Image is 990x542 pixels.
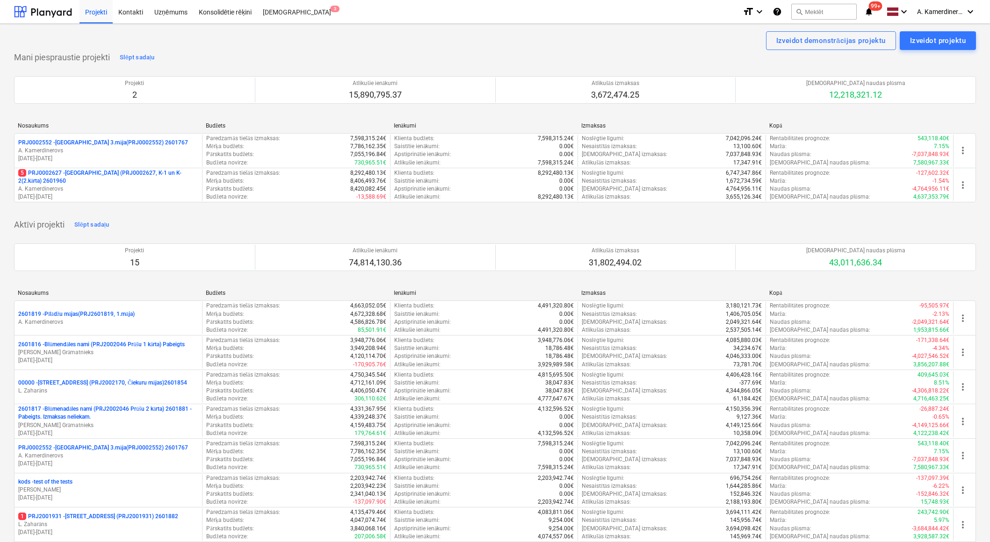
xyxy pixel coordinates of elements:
[770,310,787,318] p: Marža :
[18,169,198,201] div: 5PRJ0002627 -[GEOGRAPHIC_DATA] (PRJ0002627, K-1 un K-2(2.kārta) 2601960A. Kamerdinerovs[DATE]-[DATE]
[591,79,639,87] p: Atlikušās izmaksas
[918,135,949,143] p: 543,118.40€
[394,379,440,387] p: Saistītie ienākumi :
[349,257,402,268] p: 74,814,130.36
[912,150,949,158] p: -7,037,848.93€
[770,318,811,326] p: Naudas plūsma :
[965,6,976,17] i: keyboard_arrow_down
[545,352,574,360] p: 18,786.48€
[913,326,949,334] p: 1,953,815.66€
[913,395,949,403] p: 4,716,463.25€
[770,159,870,167] p: [DEMOGRAPHIC_DATA] naudas plūsma :
[350,387,386,395] p: 4,406,050.47€
[869,1,882,11] span: 99+
[913,361,949,369] p: 3,856,207.88€
[919,302,949,310] p: -95,505.97€
[538,159,574,167] p: 7,598,315.24€
[934,379,949,387] p: 8.51%
[957,313,968,324] span: more_vert
[582,169,624,177] p: Noslēgtie līgumi :
[582,429,631,437] p: Atlikušās izmaksas :
[18,494,198,502] p: [DATE] - [DATE]
[394,318,451,326] p: Apstiprinātie ienākumi :
[918,371,949,379] p: 409,645.03€
[770,326,870,334] p: [DEMOGRAPHIC_DATA] naudas plūsma :
[743,6,754,17] i: format_size
[726,302,762,310] p: 3,180,121.73€
[538,429,574,437] p: 4,132,596.52€
[74,220,109,230] div: Slēpt sadaļu
[350,413,386,421] p: 4,339,248.37€
[770,421,811,429] p: Naudas plūsma :
[916,169,949,177] p: -127,602.32€
[206,143,244,150] p: Mērķa budžets :
[726,326,762,334] p: 2,537,505.14€
[206,193,247,201] p: Budžeta novirze :
[538,336,574,344] p: 3,948,776.06€
[18,444,188,452] p: PRJ0002552 - [GEOGRAPHIC_DATA] 3.māja(PRJ0002552) 2601767
[18,379,198,395] div: 00000 -[STREET_ADDRESS] (PRJ2002170, Čiekuru mājas)2601854L. Zaharāns
[770,344,787,352] p: Marža :
[125,257,144,268] p: 15
[932,413,949,421] p: -0.65%
[72,217,112,232] button: Slēpt sadaļu
[538,326,574,334] p: 4,491,320.80€
[806,79,905,87] p: [DEMOGRAPHIC_DATA] naudas plūsma
[582,379,637,387] p: Nesaistītās izmaksas :
[733,344,762,352] p: 34,234.67€
[206,379,244,387] p: Mērķa budžets :
[582,387,667,395] p: [DEMOGRAPHIC_DATA] izmaksas :
[18,387,198,395] p: L. Zaharāns
[919,405,949,413] p: -26,887.24€
[559,421,574,429] p: 0.00€
[354,159,386,167] p: 730,965.51€
[932,177,949,185] p: -1.54%
[770,185,811,193] p: Naudas plūsma :
[394,185,451,193] p: Apstiprinātie ienākumi :
[206,310,244,318] p: Mērķa budžets :
[726,318,762,326] p: 2,049,321.64€
[394,302,434,310] p: Klienta budžets :
[394,336,434,344] p: Klienta budžets :
[18,421,198,429] p: [PERSON_NAME] Grāmatnieks
[582,159,631,167] p: Atlikušās izmaksas :
[538,405,574,413] p: 4,132,596.52€
[350,150,386,158] p: 7,055,196.84€
[957,485,968,496] span: more_vert
[582,326,631,334] p: Atlikušās izmaksas :
[18,513,178,521] p: PRJ2001931 - [STREET_ADDRESS] (PRJ2001931) 2601882
[18,341,185,349] p: 2601816 - Blūmendāles nami (PRJ2002046 Prūšu 1 kārta) Pabeigts
[394,387,451,395] p: Apstiprinātie ienākumi :
[733,429,762,437] p: 10,358.09€
[354,429,386,437] p: 179,764.61€
[957,347,968,358] span: more_vert
[350,379,386,387] p: 4,712,161.09€
[206,421,254,429] p: Pārskatīts budžets :
[770,413,787,421] p: Marža :
[791,4,857,20] button: Meklēt
[806,257,905,268] p: 43,011,636.34
[394,290,574,297] div: Ienākumi
[912,185,949,193] p: -4,764,956.11€
[206,302,280,310] p: Paredzamās tiešās izmaksas :
[538,440,574,448] p: 7,598,315.24€
[18,139,188,147] p: PRJ0002552 - [GEOGRAPHIC_DATA] 3.māja(PRJ0002552) 2601767
[932,310,949,318] p: -2.13%
[120,52,155,63] div: Slēpt sadaļu
[582,318,667,326] p: [DEMOGRAPHIC_DATA] izmaksas :
[349,247,402,255] p: Atlikušie ienākumi
[350,302,386,310] p: 4,663,052.05€
[394,177,440,185] p: Saistītie ienākumi :
[18,444,198,468] div: PRJ0002552 -[GEOGRAPHIC_DATA] 3.māja(PRJ0002552) 2601767A. Kamerdinerovs[DATE]-[DATE]
[726,352,762,360] p: 4,046,333.00€
[394,122,574,129] div: Ienākumi
[770,135,830,143] p: Rentabilitātes prognoze :
[582,150,667,158] p: [DEMOGRAPHIC_DATA] izmaksas :
[18,139,198,163] div: PRJ0002552 -[GEOGRAPHIC_DATA] 3.māja(PRJ0002552) 2601767A. Kamerdinerovs[DATE]-[DATE]
[394,395,441,403] p: Atlikušie ienākumi :
[350,318,386,326] p: 4,586,826.78€
[18,122,198,129] div: Nosaukums
[912,318,949,326] p: -2,049,321.64€
[770,395,870,403] p: [DEMOGRAPHIC_DATA] naudas plūsma :
[538,395,574,403] p: 4,777,647.67€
